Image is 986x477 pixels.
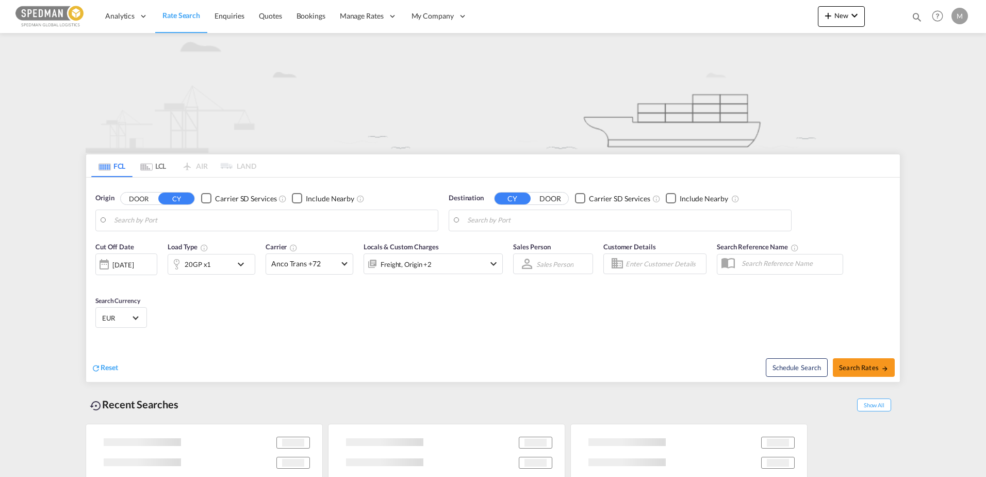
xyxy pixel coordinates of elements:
[91,363,101,373] md-icon: icon-refresh
[603,243,655,251] span: Customer Details
[487,258,500,270] md-icon: icon-chevron-down
[215,11,244,20] span: Enquiries
[95,193,114,203] span: Origin
[513,243,551,251] span: Sales Person
[91,362,118,374] div: icon-refreshReset
[881,365,889,372] md-icon: icon-arrow-right
[95,297,140,305] span: Search Currency
[532,193,568,204] button: DOOR
[575,193,650,204] md-checkbox: Checkbox No Ink
[102,313,131,323] span: EUR
[766,358,828,377] button: Note: By default Schedule search will only considerorigin ports, destination ports and cut off da...
[833,358,895,377] button: Search Ratesicon-arrow-right
[133,154,174,177] md-tab-item: LCL
[112,260,134,269] div: [DATE]
[114,213,433,228] input: Search by Port
[86,393,183,416] div: Recent Searches
[791,244,799,252] md-icon: Your search will be saved by the below given name
[736,256,843,271] input: Search Reference Name
[185,257,211,272] div: 20GP x1
[356,195,365,203] md-icon: Unchecked: Ignores neighbouring ports when fetching rates.Checked : Includes neighbouring ports w...
[589,194,650,204] div: Carrier SD Services
[292,193,354,204] md-checkbox: Checkbox No Ink
[364,253,503,274] div: Freight Origin Destination Factory Stuffingicon-chevron-down
[168,243,208,251] span: Load Type
[86,33,900,153] img: new-FCL.png
[929,7,946,25] span: Help
[95,274,103,288] md-datepicker: Select
[535,257,574,272] md-select: Sales Person
[839,363,889,372] span: Search Rates
[297,11,325,20] span: Bookings
[95,243,134,251] span: Cut Off Date
[822,11,861,20] span: New
[857,399,891,411] span: Show All
[168,254,255,275] div: 20GP x1icon-chevron-down
[278,195,287,203] md-icon: Unchecked: Search for CY (Container Yard) services for all selected carriers.Checked : Search for...
[105,11,135,21] span: Analytics
[201,193,276,204] md-checkbox: Checkbox No Ink
[101,310,141,325] md-select: Select Currency: € EUREuro
[162,11,200,20] span: Rate Search
[412,11,454,21] span: My Company
[306,194,354,204] div: Include Nearby
[717,243,799,251] span: Search Reference Name
[235,258,252,271] md-icon: icon-chevron-down
[271,259,338,269] span: Anco Trans +72
[626,256,703,272] input: Enter Customer Details
[381,257,432,272] div: Freight Origin Destination Factory Stuffing
[121,193,157,204] button: DOOR
[101,363,118,372] span: Reset
[200,244,208,252] md-icon: icon-information-outline
[215,194,276,204] div: Carrier SD Services
[652,195,661,203] md-icon: Unchecked: Search for CY (Container Yard) services for all selected carriers.Checked : Search for...
[91,154,133,177] md-tab-item: FCL
[91,154,256,177] md-pagination-wrapper: Use the left and right arrow keys to navigate between tabs
[467,213,786,228] input: Search by Port
[951,8,968,24] div: M
[822,9,834,22] md-icon: icon-plus 400-fg
[15,5,85,28] img: c12ca350ff1b11efb6b291369744d907.png
[731,195,740,203] md-icon: Unchecked: Ignores neighbouring ports when fetching rates.Checked : Includes neighbouring ports w...
[495,193,531,204] button: CY
[259,11,282,20] span: Quotes
[449,193,484,203] span: Destination
[86,178,900,382] div: Origin DOOR CY Checkbox No InkUnchecked: Search for CY (Container Yard) services for all selected...
[90,400,102,412] md-icon: icon-backup-restore
[666,193,728,204] md-checkbox: Checkbox No Ink
[340,11,384,21] span: Manage Rates
[929,7,951,26] div: Help
[289,244,298,252] md-icon: The selected Trucker/Carrierwill be displayed in the rate results If the rates are from another f...
[911,11,923,27] div: icon-magnify
[911,11,923,23] md-icon: icon-magnify
[95,253,157,275] div: [DATE]
[848,9,861,22] md-icon: icon-chevron-down
[818,6,865,27] button: icon-plus 400-fgNewicon-chevron-down
[680,194,728,204] div: Include Nearby
[364,243,439,251] span: Locals & Custom Charges
[158,193,194,204] button: CY
[266,243,298,251] span: Carrier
